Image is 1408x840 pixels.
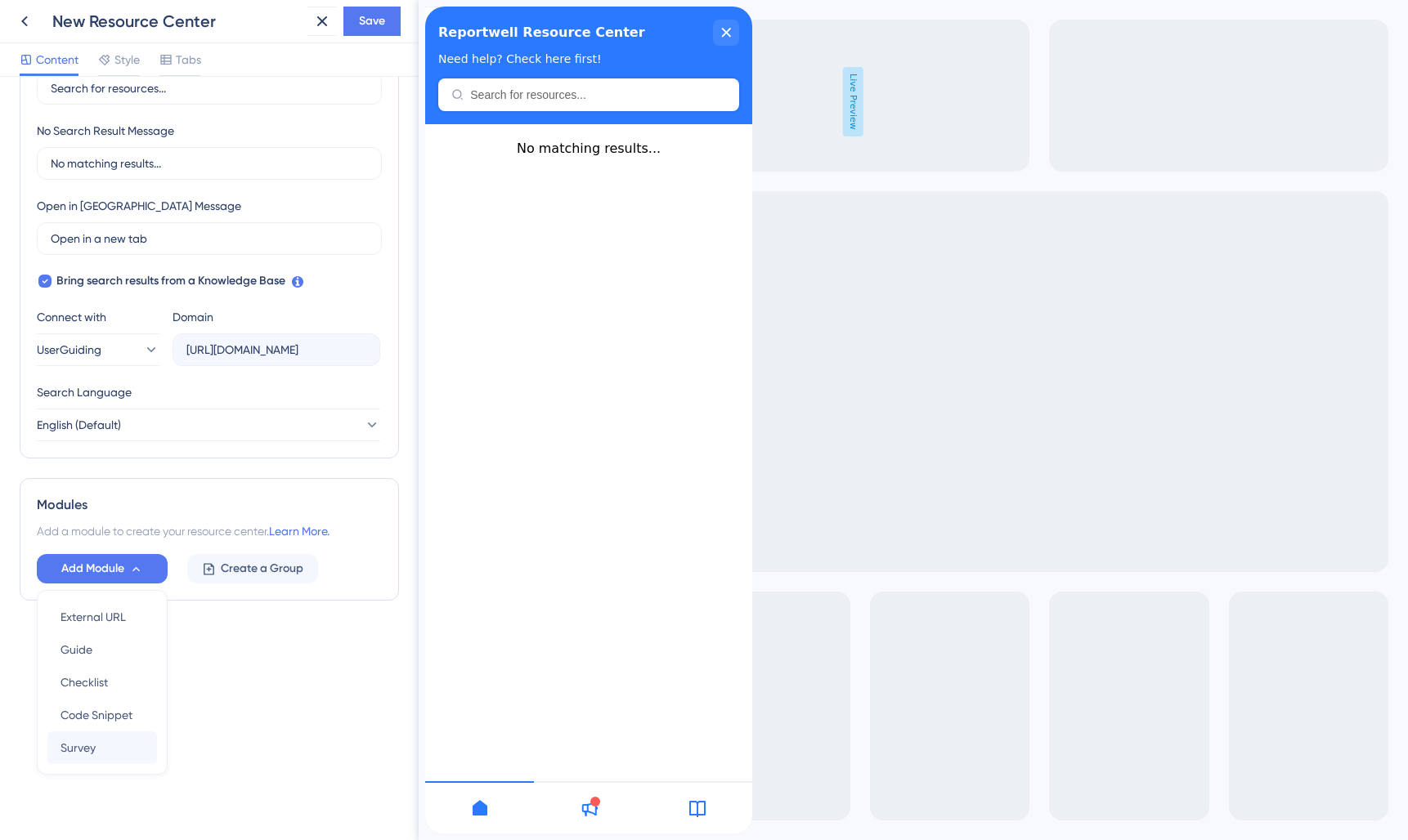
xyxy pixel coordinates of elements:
[343,7,401,36] button: Save
[61,640,92,659] span: Guide
[61,672,108,692] span: Checklist
[424,67,445,136] span: Live Preview
[51,79,368,97] input: Search for resources...
[37,121,174,141] div: No Search Result Message
[52,10,301,33] div: New Resource Center
[173,307,213,327] div: Domain
[176,50,201,69] span: Tabs
[114,50,140,69] span: Style
[37,196,241,216] div: Open in [GEOGRAPHIC_DATA] Message
[45,82,301,95] input: Search for resources...
[37,333,159,366] button: UserGuiding
[186,341,366,359] input: company.help.userguiding.com
[47,601,157,633] button: External URL
[37,495,382,515] div: Modules
[37,415,121,435] span: English (Default)
[51,154,368,172] input: No matching results...
[61,607,126,627] span: External URL
[47,666,157,699] button: Checklist
[13,14,220,38] span: Reportwell Resource Center
[47,699,157,731] button: Code Snippet
[47,633,157,666] button: Guide
[37,307,159,327] div: Connect with
[269,525,330,538] a: Learn More.
[37,382,132,402] span: Search Language
[37,525,269,538] span: Add a module to create your resource center.
[36,50,78,69] span: Content
[13,46,177,59] span: Need help? Check here first!
[359,11,385,31] span: Save
[187,554,318,583] button: Create a Group
[61,738,96,757] span: Survey
[61,705,132,725] span: Code Snippet
[37,409,380,441] button: English (Default)
[11,4,82,24] span: Need Help?
[221,559,303,579] span: Create a Group
[47,731,157,764] button: Survey
[288,13,314,39] div: close resource center
[92,8,98,21] div: 3
[37,340,101,360] span: UserGuiding
[92,134,235,150] span: No matching results...
[51,230,368,248] input: Open in a new tab
[56,271,285,291] span: Bring search results from a Knowledge Base
[37,554,168,583] button: Add Module
[61,559,124,579] span: Add Module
